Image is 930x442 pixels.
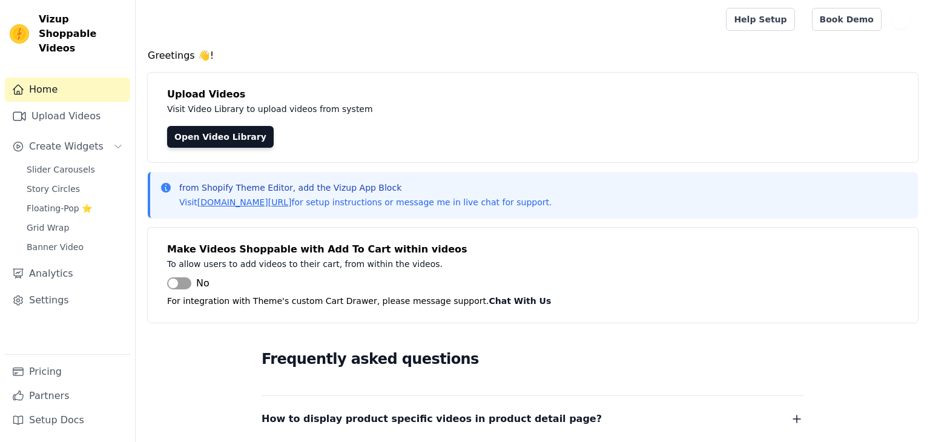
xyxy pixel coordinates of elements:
[262,347,804,371] h2: Frequently asked questions
[262,411,602,427] span: How to display product specific videos in product detail page?
[262,411,804,427] button: How to display product specific videos in product detail page?
[179,182,552,194] p: from Shopify Theme Editor, add the Vizup App Block
[5,408,130,432] a: Setup Docs
[19,180,130,197] a: Story Circles
[19,161,130,178] a: Slider Carousels
[167,242,899,257] h4: Make Videos Shoppable with Add To Cart within videos
[726,8,794,31] a: Help Setup
[167,87,899,102] h4: Upload Videos
[5,384,130,408] a: Partners
[39,12,125,56] span: Vizup Shoppable Videos
[197,197,292,207] a: [DOMAIN_NAME][URL]
[167,276,209,291] button: No
[167,126,274,148] a: Open Video Library
[167,102,710,116] p: Visit Video Library to upload videos from system
[27,241,84,253] span: Banner Video
[27,183,80,195] span: Story Circles
[27,202,92,214] span: Floating-Pop ⭐
[196,276,209,291] span: No
[27,222,69,234] span: Grid Wrap
[179,196,552,208] p: Visit for setup instructions or message me in live chat for support.
[5,288,130,312] a: Settings
[148,48,918,63] h4: Greetings 👋!
[5,360,130,384] a: Pricing
[5,262,130,286] a: Analytics
[19,219,130,236] a: Grid Wrap
[5,134,130,159] button: Create Widgets
[5,78,130,102] a: Home
[29,139,104,154] span: Create Widgets
[5,104,130,128] a: Upload Videos
[10,24,29,44] img: Vizup
[19,239,130,256] a: Banner Video
[167,294,899,308] p: For integration with Theme's custom Cart Drawer, please message support.
[19,200,130,217] a: Floating-Pop ⭐
[167,257,710,271] p: To allow users to add videos to their cart, from within the videos.
[27,163,95,176] span: Slider Carousels
[812,8,882,31] a: Book Demo
[489,294,552,308] button: Chat With Us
